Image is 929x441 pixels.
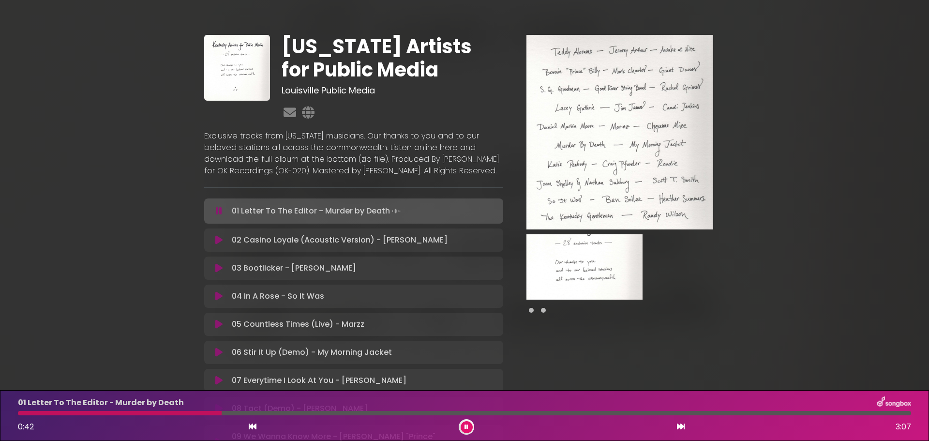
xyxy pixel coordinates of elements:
[232,347,392,358] p: 06 Stir It Up (Demo) - My Morning Jacket
[232,234,448,246] p: 02 Casino Loyale (Acoustic Version) - [PERSON_NAME]
[18,421,34,432] span: 0:42
[204,130,503,177] p: Exclusive tracks from [US_STATE] musicians. Our thanks to you and to our beloved stations all acr...
[18,397,184,409] p: 01 Letter To The Editor - Murder by Death
[232,319,364,330] p: 05 Countless Times (Live) - Marzz
[232,204,404,218] p: 01 Letter To The Editor - Murder by Death
[282,85,503,96] h3: Louisville Public Media
[896,421,911,433] span: 3:07
[232,375,406,386] p: 07 Everytime I Look At You - [PERSON_NAME]
[232,290,324,302] p: 04 In A Rose - So It Was
[204,35,270,101] img: c1WsRbwhTdCAEPY19PzT
[526,234,643,300] img: VTNrOFRoSLGAMNB5FI85
[282,35,503,81] h1: [US_STATE] Artists for Public Media
[390,204,404,218] img: waveform4.gif
[877,396,911,409] img: songbox-logo-white.png
[232,262,356,274] p: 03 Bootlicker - [PERSON_NAME]
[526,35,713,229] img: Main Media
